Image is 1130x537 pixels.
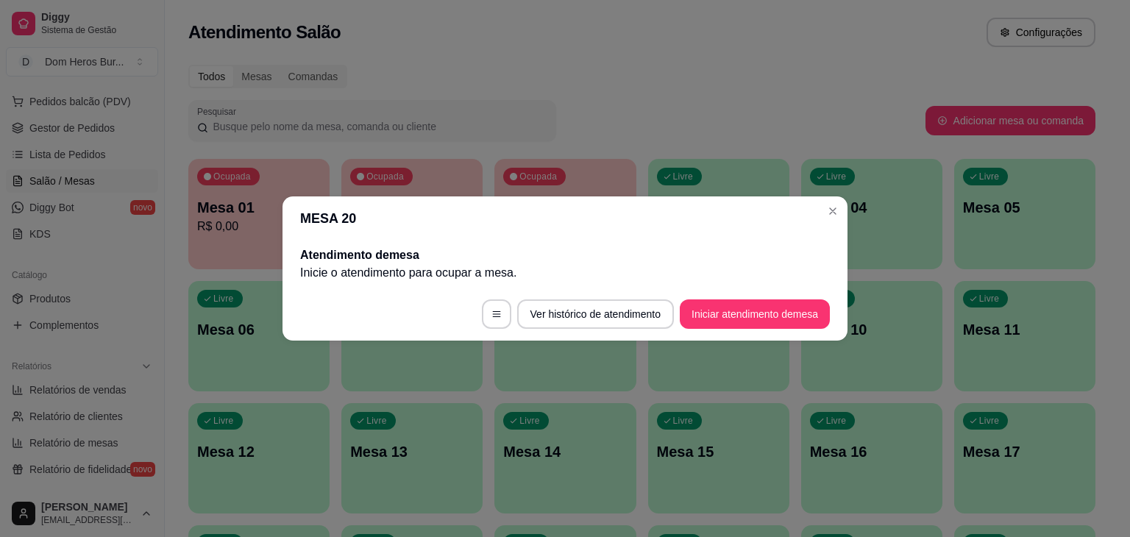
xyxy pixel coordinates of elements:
h2: Atendimento de mesa [300,246,830,264]
button: Ver histórico de atendimento [517,299,674,329]
button: Close [821,199,845,223]
button: Iniciar atendimento demesa [680,299,830,329]
header: MESA 20 [282,196,847,241]
p: Inicie o atendimento para ocupar a mesa . [300,264,830,282]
